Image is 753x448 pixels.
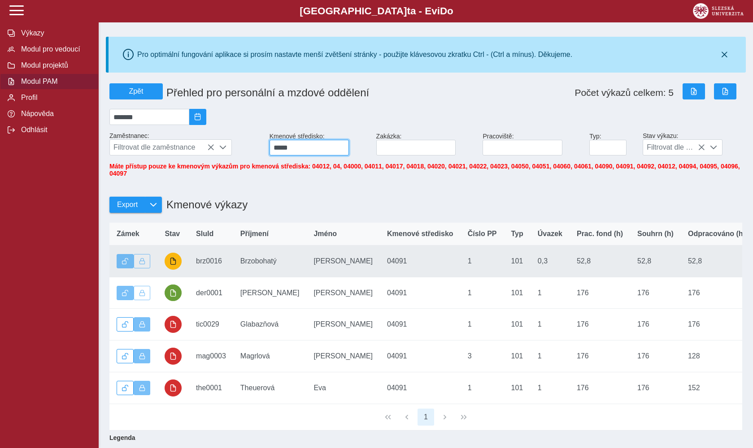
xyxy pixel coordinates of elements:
button: Odemknout výkaz. [117,381,134,395]
span: SluId [196,230,213,238]
td: 1 [461,277,504,309]
span: Jméno [313,230,337,238]
div: Typ: [586,129,639,159]
td: 101 [504,277,531,309]
td: 1 [531,309,570,340]
button: Výkaz je odemčen. [117,286,134,300]
td: [PERSON_NAME] [306,246,380,277]
td: tic0029 [189,309,233,340]
td: brz0016 [189,246,233,277]
td: Magrlová [233,340,307,372]
button: Uzamknout lze pouze výkaz, který je podepsán a schválen. [134,286,151,300]
td: 1 [461,309,504,340]
span: Export [117,201,138,209]
td: Theuerová [233,372,307,404]
td: 176 [681,277,753,309]
td: 176 [681,309,753,340]
span: Číslo PP [468,230,497,238]
td: 1 [531,372,570,404]
span: D [440,5,447,17]
button: Výkaz uzamčen. [134,349,151,363]
td: 1 [531,340,570,372]
span: Modul projektů [18,61,91,69]
button: Zpět [109,83,163,99]
span: Počet výkazů celkem: 5 [575,87,674,98]
td: [PERSON_NAME] [306,340,380,372]
td: Glabazňová [233,309,307,340]
span: Nápověda [18,110,91,118]
b: [GEOGRAPHIC_DATA] a - Evi [27,5,726,17]
button: probíhají úpravy [165,253,182,270]
button: Export do Excelu [683,83,705,99]
span: Úvazek [538,230,562,238]
span: Odhlásit [18,126,91,134]
span: Odpracováno (h) [688,230,745,238]
b: Legenda [106,431,739,445]
td: 1 [461,246,504,277]
span: Stav [165,230,180,238]
td: [PERSON_NAME] [233,277,307,309]
span: t [407,5,410,17]
span: o [447,5,453,17]
span: Modul pro vedoucí [18,45,91,53]
button: uzamčeno [165,379,182,396]
span: Modul PAM [18,78,91,86]
td: 101 [504,340,531,372]
td: Brzobohatý [233,246,307,277]
span: Zpět [113,87,159,95]
td: 176 [630,309,681,340]
button: uzamčeno [165,348,182,365]
h1: Přehled pro personální a mzdové oddělení [163,83,483,103]
td: 52,8 [570,246,630,277]
span: Výkazy [18,29,91,37]
span: Profil [18,94,91,102]
span: Příjmení [240,230,269,238]
td: 1 [461,372,504,404]
button: 2025/09 [189,109,206,125]
button: Výkaz uzamčen. [134,381,151,395]
button: uzamčeno [165,316,182,333]
h1: Kmenové výkazy [162,194,248,215]
td: 176 [630,277,681,309]
span: Kmenové středisko [387,230,453,238]
td: 176 [630,340,681,372]
span: Souhrn (h) [637,230,674,238]
span: Filtrovat dle stavu [643,140,705,155]
button: podepsáno [165,284,182,302]
td: 152 [681,372,753,404]
td: [PERSON_NAME] [306,277,380,309]
button: Odemknout výkaz. [117,317,134,332]
td: der0001 [189,277,233,309]
td: 176 [570,340,630,372]
button: 1 [418,409,435,426]
button: Výkaz uzamčen. [134,317,151,332]
td: 04091 [380,246,461,277]
button: Odemknout výkaz. [117,349,134,363]
span: Typ [511,230,523,238]
span: Máte přístup pouze ke kmenovým výkazům pro kmenová střediska: 04012, 04, 04000, 04011, 04017, 040... [109,163,740,177]
td: 101 [504,309,531,340]
td: 176 [570,277,630,309]
button: Uzamknout lze pouze výkaz, který je podepsán a schválen. [134,254,151,268]
td: Eva [306,372,380,404]
td: 52,8 [681,246,753,277]
td: 04091 [380,372,461,404]
td: 3 [461,340,504,372]
td: 04091 [380,309,461,340]
div: Stav výkazu: [639,129,746,159]
div: Pro optimální fungování aplikace si prosím nastavte menší zvětšení stránky - použijte klávesovou ... [137,51,572,59]
div: Kmenové středisko: [266,129,373,159]
div: Zakázka: [373,129,479,159]
td: 128 [681,340,753,372]
td: [PERSON_NAME] [306,309,380,340]
div: Zaměstnanec: [106,129,266,159]
td: 52,8 [630,246,681,277]
button: Export do PDF [714,83,736,99]
td: the0001 [189,372,233,404]
img: logo_web_su.png [693,3,744,19]
td: 176 [570,372,630,404]
td: 176 [630,372,681,404]
td: mag0003 [189,340,233,372]
td: 176 [570,309,630,340]
td: 101 [504,372,531,404]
